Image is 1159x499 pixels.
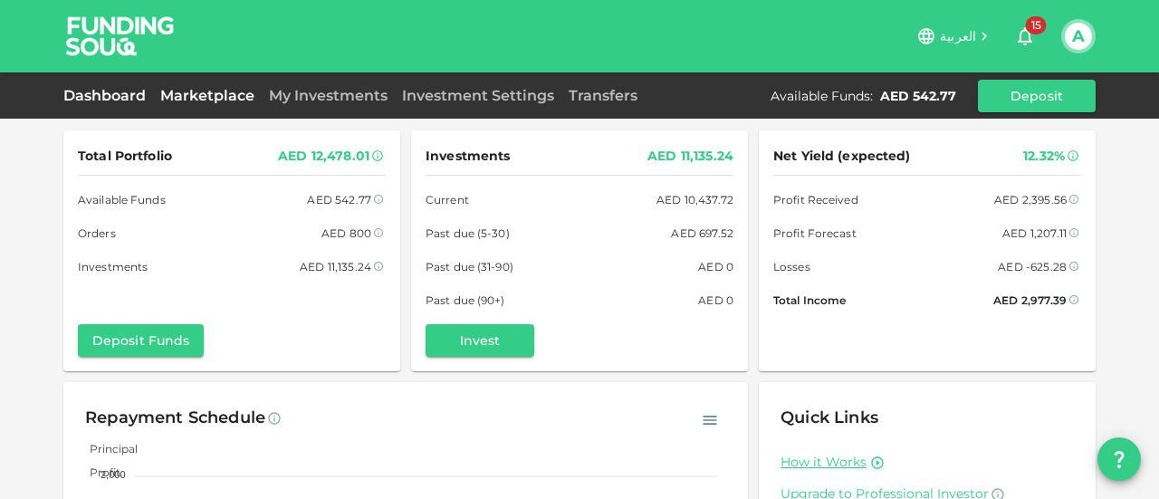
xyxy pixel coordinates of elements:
span: Past due (5-30) [426,224,510,243]
div: AED 800 [321,224,371,243]
a: Investment Settings [395,87,561,104]
div: AED 542.77 [307,190,371,209]
div: AED 10,437.72 [656,190,733,209]
div: AED 2,395.56 [994,190,1067,209]
span: Quick Links [781,408,878,427]
div: AED 12,478.01 [278,145,369,168]
button: question [1097,437,1141,481]
span: Investments [78,257,148,276]
div: Available Funds : [771,87,873,105]
span: Past due (31-90) [426,257,513,276]
span: Net Yield (expected) [773,145,911,168]
div: AED 542.77 [880,87,956,105]
div: AED 697.52 [671,224,733,243]
span: Total Income [773,291,846,310]
div: AED 0 [698,291,733,310]
button: A [1065,23,1092,50]
span: Profit Forecast [773,224,857,243]
span: Investments [426,145,510,168]
div: 12.32% [1023,145,1065,168]
button: Deposit [978,80,1096,112]
span: Profit [76,465,120,479]
div: AED 1,207.11 [1002,224,1067,243]
span: Orders [78,224,116,243]
a: Transfers [561,87,645,104]
a: How it Works [781,454,867,471]
span: Principal [76,442,138,456]
span: Total Portfolio [78,145,172,168]
div: AED 0 [698,257,733,276]
div: AED -625.28 [998,257,1067,276]
span: Past due (90+) [426,291,505,310]
button: Deposit Funds [78,324,204,357]
div: AED 11,135.24 [300,257,371,276]
button: 15 [1007,18,1043,54]
div: AED 2,977.39 [993,291,1067,310]
div: Repayment Schedule [85,404,265,433]
span: Profit Received [773,190,858,209]
span: Available Funds [78,190,166,209]
span: Current [426,190,469,209]
a: My Investments [262,87,395,104]
span: 15 [1026,16,1047,34]
button: Invest [426,324,534,357]
span: Losses [773,257,810,276]
a: Marketplace [153,87,262,104]
span: العربية [940,28,976,44]
div: AED 11,135.24 [647,145,733,168]
tspan: 2,000 [101,469,126,480]
a: Dashboard [63,87,153,104]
